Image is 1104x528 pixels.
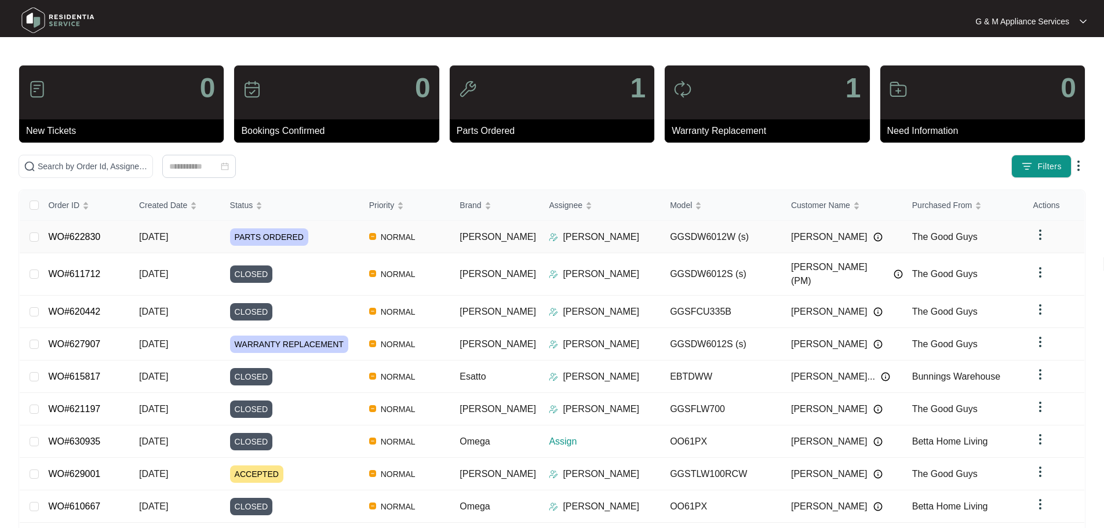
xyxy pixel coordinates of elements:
span: [DATE] [139,232,168,242]
span: [PERSON_NAME] (PM) [791,260,888,288]
span: Purchased From [912,199,972,212]
a: WO#611712 [48,269,100,279]
img: dropdown arrow [1033,335,1047,349]
span: [DATE] [139,339,168,349]
td: OO61PX [661,425,782,458]
span: [PERSON_NAME] [791,305,868,319]
img: dropdown arrow [1033,265,1047,279]
span: [PERSON_NAME] [791,435,868,449]
p: [PERSON_NAME] [563,500,639,514]
img: icon [889,80,908,99]
img: icon [458,80,477,99]
img: Vercel Logo [369,502,376,509]
span: [PERSON_NAME] [460,232,536,242]
span: The Good Guys [912,339,978,349]
img: dropdown arrow [1033,367,1047,381]
span: The Good Guys [912,469,978,479]
span: The Good Guys [912,269,978,279]
p: G & M Appliance Services [975,16,1069,27]
span: Betta Home Living [912,436,988,446]
span: NORMAL [376,267,420,281]
img: Info icon [873,232,883,242]
p: 1 [630,74,646,102]
img: icon [243,80,261,99]
img: dropdown arrow [1033,400,1047,414]
span: [DATE] [139,501,168,511]
span: PARTS ORDERED [230,228,308,246]
p: Bookings Confirmed [241,124,439,138]
span: Bunnings Warehouse [912,372,1000,381]
span: NORMAL [376,370,420,384]
span: CLOSED [230,303,273,321]
img: Info icon [873,469,883,479]
p: [PERSON_NAME] [563,230,639,244]
span: NORMAL [376,402,420,416]
a: WO#621197 [48,404,100,414]
span: [DATE] [139,469,168,479]
th: Created Date [130,190,221,221]
img: Vercel Logo [369,405,376,412]
img: Assigner Icon [549,340,558,349]
p: [PERSON_NAME] [563,402,639,416]
img: dropdown arrow [1033,228,1047,242]
img: Vercel Logo [369,373,376,380]
input: Search by Order Id, Assignee Name, Customer Name, Brand and Model [38,160,148,173]
span: [DATE] [139,269,168,279]
p: 0 [1061,74,1076,102]
span: CLOSED [230,265,273,283]
img: Info icon [873,340,883,349]
p: Warranty Replacement [672,124,869,138]
img: Assigner Icon [549,405,558,414]
span: CLOSED [230,433,273,450]
img: Info icon [873,502,883,511]
th: Status [221,190,360,221]
td: EBTDWW [661,361,782,393]
a: WO#620442 [48,307,100,316]
span: ACCEPTED [230,465,283,483]
a: WO#615817 [48,372,100,381]
img: Assigner Icon [549,232,558,242]
span: [DATE] [139,307,168,316]
a: WO#622830 [48,232,100,242]
span: Brand [460,199,481,212]
img: icon [28,80,46,99]
img: Assigner Icon [549,372,558,381]
img: Vercel Logo [369,308,376,315]
span: NORMAL [376,305,420,319]
img: icon [673,80,692,99]
span: NORMAL [376,230,420,244]
span: WARRANTY REPLACEMENT [230,336,348,353]
span: [PERSON_NAME] [791,402,868,416]
span: [PERSON_NAME] [460,404,536,414]
p: Need Information [887,124,1085,138]
th: Purchased From [903,190,1024,221]
img: Assigner Icon [549,502,558,511]
img: Info icon [873,307,883,316]
p: Parts Ordered [457,124,654,138]
td: GGSDW6012W (s) [661,221,782,253]
span: The Good Guys [912,404,978,414]
img: Info icon [894,270,903,279]
p: [PERSON_NAME] [563,337,639,351]
a: WO#610667 [48,501,100,511]
span: Model [670,199,692,212]
td: OO61PX [661,490,782,523]
img: Vercel Logo [369,470,376,477]
span: [PERSON_NAME] [460,307,536,316]
span: [PERSON_NAME] [791,230,868,244]
img: Vercel Logo [369,270,376,277]
span: [DATE] [139,436,168,446]
span: Esatto [460,372,486,381]
img: Vercel Logo [369,438,376,445]
p: 0 [200,74,216,102]
span: NORMAL [376,467,420,481]
span: Assignee [549,199,582,212]
button: filter iconFilters [1011,155,1072,178]
img: Info icon [881,372,890,381]
span: [PERSON_NAME] [791,500,868,514]
img: dropdown arrow [1033,497,1047,511]
img: dropdown arrow [1072,159,1085,173]
p: [PERSON_NAME] [563,370,639,384]
a: WO#627907 [48,339,100,349]
span: Order ID [48,199,79,212]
